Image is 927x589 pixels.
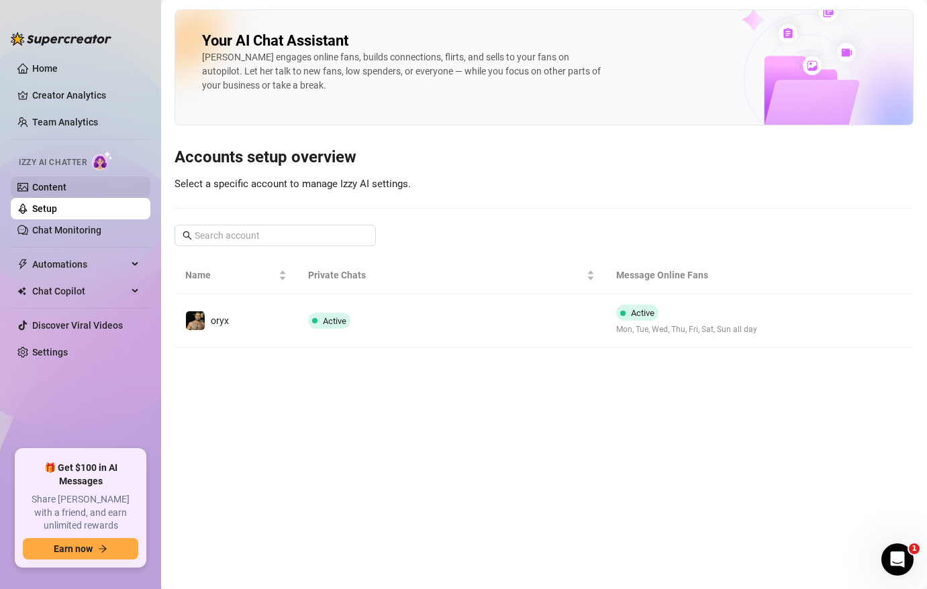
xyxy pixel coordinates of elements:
span: Chat Copilot [32,280,128,302]
a: Home [32,63,58,74]
a: Team Analytics [32,117,98,127]
a: Settings [32,347,68,358]
span: arrow-right [98,544,107,553]
span: Automations [32,254,128,275]
span: Share [PERSON_NAME] with a friend, and earn unlimited rewards [23,493,138,533]
h3: Accounts setup overview [175,147,914,168]
img: logo-BBDzfeDw.svg [11,32,111,46]
span: Select a specific account to manage Izzy AI settings. [175,178,411,190]
th: Private Chats [297,257,605,294]
a: Creator Analytics [32,85,140,106]
th: Name [175,257,297,294]
th: Message Online Fans [605,257,811,294]
span: search [183,231,192,240]
a: Discover Viral Videos [32,320,123,331]
span: 🎁 Get $100 in AI Messages [23,462,138,488]
span: oryx [211,315,229,326]
a: Content [32,182,66,193]
span: Active [631,308,654,318]
a: Setup [32,203,57,214]
button: Earn nowarrow-right [23,538,138,559]
span: Private Chats [308,268,584,282]
span: 1 [909,543,920,554]
img: oryx [186,311,205,330]
img: Chat Copilot [17,286,26,296]
span: Active [323,316,346,326]
input: Search account [195,228,357,243]
span: Name [185,268,276,282]
span: Izzy AI Chatter [19,156,87,169]
span: Mon, Tue, Wed, Thu, Fri, Sat, Sun all day [616,323,757,336]
span: Earn now [54,543,93,554]
iframe: Intercom live chat [881,543,914,576]
h2: Your AI Chat Assistant [202,32,348,50]
div: [PERSON_NAME] engages online fans, builds connections, flirts, and sells to your fans on autopilo... [202,50,605,93]
a: Chat Monitoring [32,225,101,235]
img: AI Chatter [92,151,113,170]
span: thunderbolt [17,259,28,270]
